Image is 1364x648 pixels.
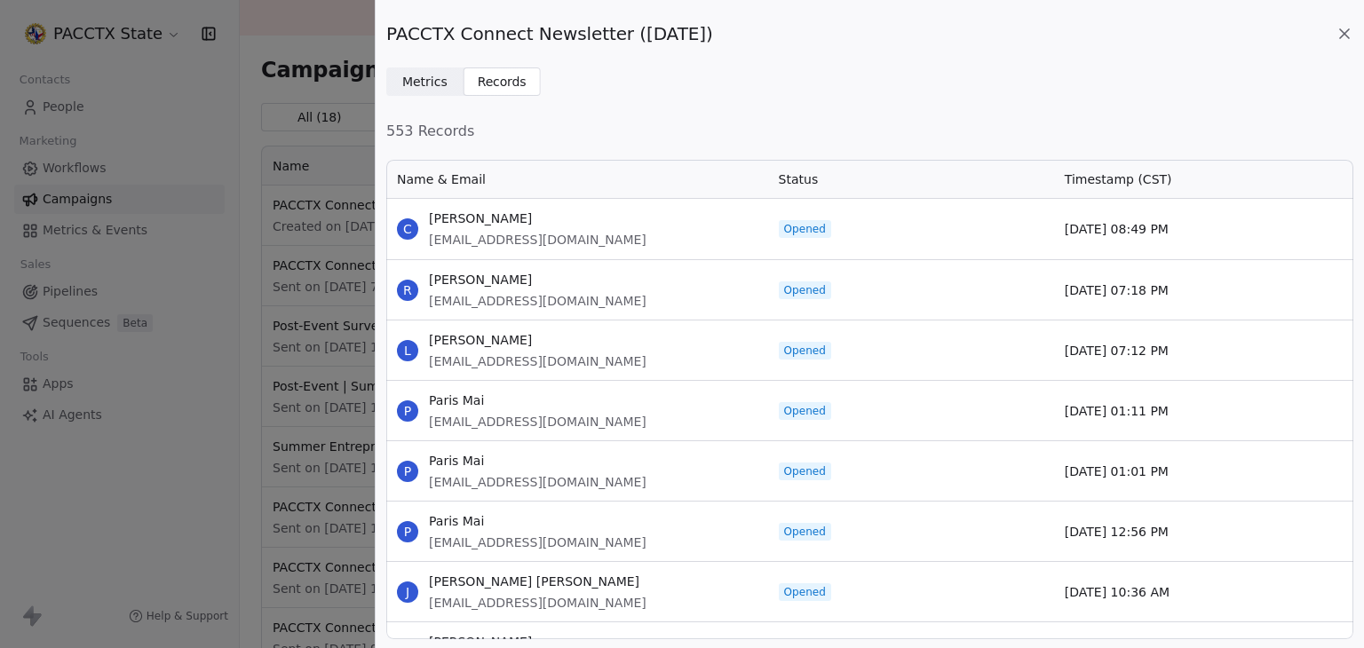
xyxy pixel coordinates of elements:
[784,344,826,358] span: Opened
[784,585,826,599] span: Opened
[1065,170,1172,188] span: Timestamp (CST)
[1065,523,1169,541] span: [DATE] 12:56 PM
[429,512,646,530] span: Paris Mai
[784,525,826,539] span: Opened
[429,573,646,590] span: [PERSON_NAME] [PERSON_NAME]
[429,413,646,431] span: [EMAIL_ADDRESS][DOMAIN_NAME]
[1065,402,1169,420] span: [DATE] 01:11 PM
[397,218,418,240] span: C
[429,452,646,470] span: Paris Mai
[1065,342,1169,360] span: [DATE] 07:12 PM
[429,231,646,249] span: [EMAIL_ADDRESS][DOMAIN_NAME]
[784,464,826,478] span: Opened
[429,594,646,612] span: [EMAIL_ADDRESS][DOMAIN_NAME]
[784,283,826,297] span: Opened
[429,533,646,551] span: [EMAIL_ADDRESS][DOMAIN_NAME]
[402,73,448,91] span: Metrics
[397,400,418,422] span: P
[779,170,819,188] span: Status
[429,352,646,370] span: [EMAIL_ADDRESS][DOMAIN_NAME]
[1065,220,1169,238] span: [DATE] 08:49 PM
[397,170,486,188] span: Name & Email
[397,340,418,361] span: L
[1065,583,1170,601] span: [DATE] 10:36 AM
[784,222,826,236] span: Opened
[784,404,826,418] span: Opened
[386,21,713,46] span: PACCTX Connect Newsletter ([DATE])
[429,331,646,349] span: [PERSON_NAME]
[386,199,1353,641] div: grid
[397,521,418,542] span: P
[1065,281,1169,299] span: [DATE] 07:18 PM
[429,292,646,310] span: [EMAIL_ADDRESS][DOMAIN_NAME]
[397,581,418,603] span: J
[429,209,646,227] span: [PERSON_NAME]
[429,391,646,409] span: Paris Mai
[397,461,418,482] span: P
[429,271,646,288] span: [PERSON_NAME]
[397,280,418,301] span: R
[386,121,1353,142] span: 553 Records
[1065,462,1169,480] span: [DATE] 01:01 PM
[429,473,646,491] span: [EMAIL_ADDRESS][DOMAIN_NAME]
